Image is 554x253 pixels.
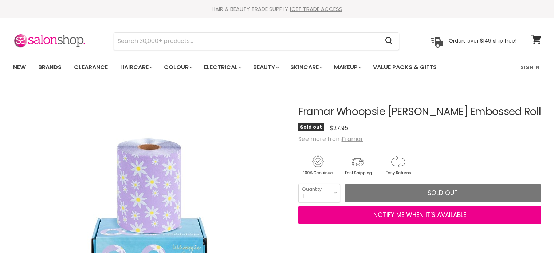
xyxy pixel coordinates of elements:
a: GET TRADE ACCESS [291,5,342,13]
a: Brands [33,60,67,75]
a: Sign In [516,60,544,75]
img: shipping.gif [338,154,377,177]
ul: Main menu [8,57,479,78]
button: Search [380,33,399,50]
span: $27.95 [330,124,348,132]
a: New [8,60,31,75]
span: Sold out [428,189,458,197]
a: Electrical [199,60,246,75]
a: Haircare [115,60,157,75]
p: Orders over $149 ship free! [449,37,516,44]
img: returns.gif [378,154,417,177]
a: Skincare [285,60,327,75]
input: Search [114,33,380,50]
a: Clearance [68,60,113,75]
button: Sold out [345,184,541,202]
div: HAIR & BEAUTY TRADE SUPPLY | [4,5,550,13]
button: NOTIFY ME WHEN IT'S AVAILABLE [298,206,541,224]
form: Product [114,32,399,50]
span: See more from [298,135,363,143]
nav: Main [4,57,550,78]
a: Colour [158,60,197,75]
select: Quantity [298,184,340,202]
h1: Framar Whoopsie [PERSON_NAME] Embossed Roll [298,106,541,118]
a: Beauty [248,60,283,75]
img: genuine.gif [298,154,337,177]
span: Sold out [298,123,324,131]
a: Makeup [329,60,366,75]
a: Value Packs & Gifts [368,60,442,75]
a: Framar [342,135,363,143]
